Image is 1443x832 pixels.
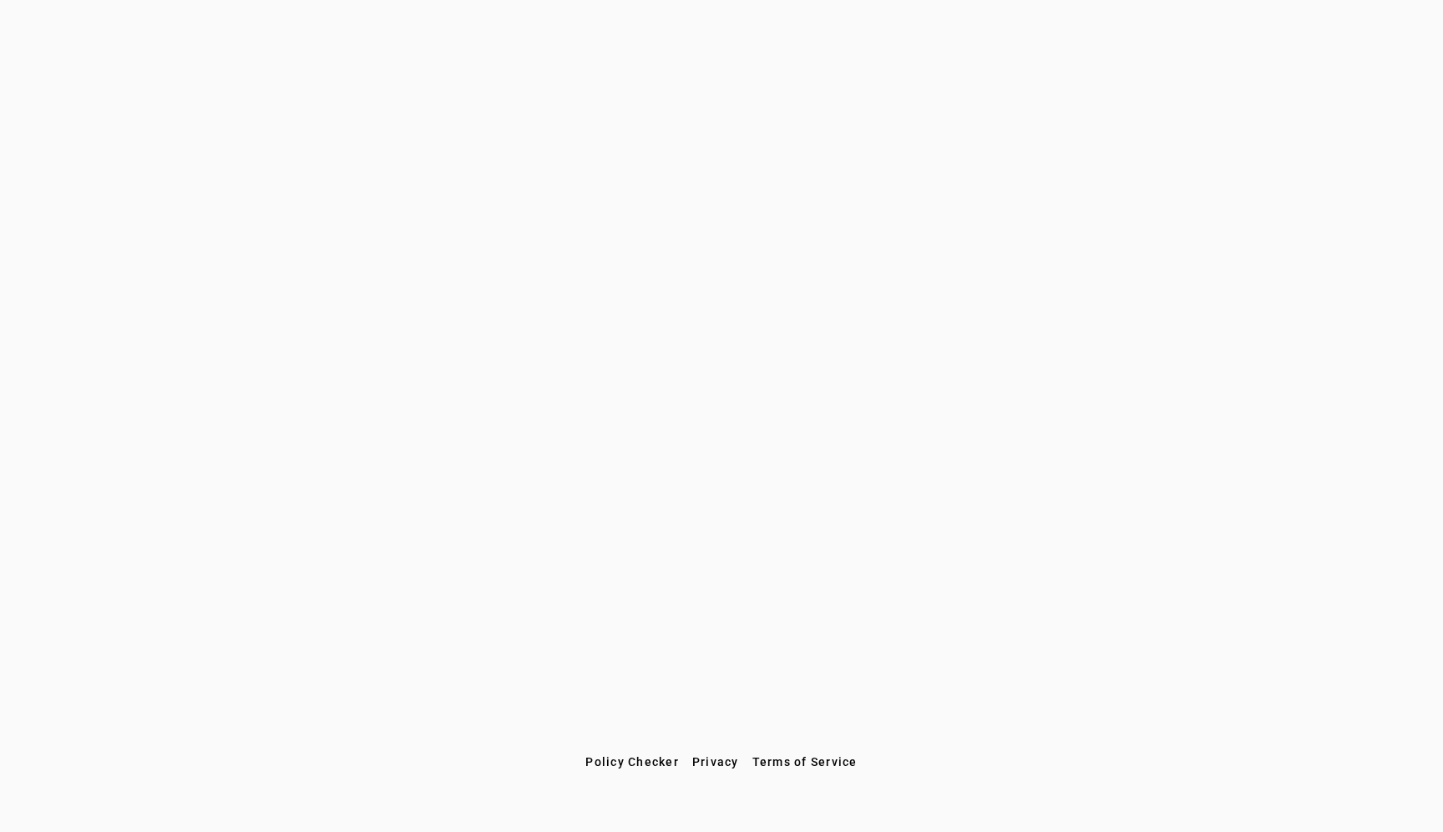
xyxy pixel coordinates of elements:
[686,747,746,777] button: Privacy
[585,755,679,769] span: Policy Checker
[746,747,864,777] button: Terms of Service
[579,747,686,777] button: Policy Checker
[692,755,739,769] span: Privacy
[752,755,858,769] span: Terms of Service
